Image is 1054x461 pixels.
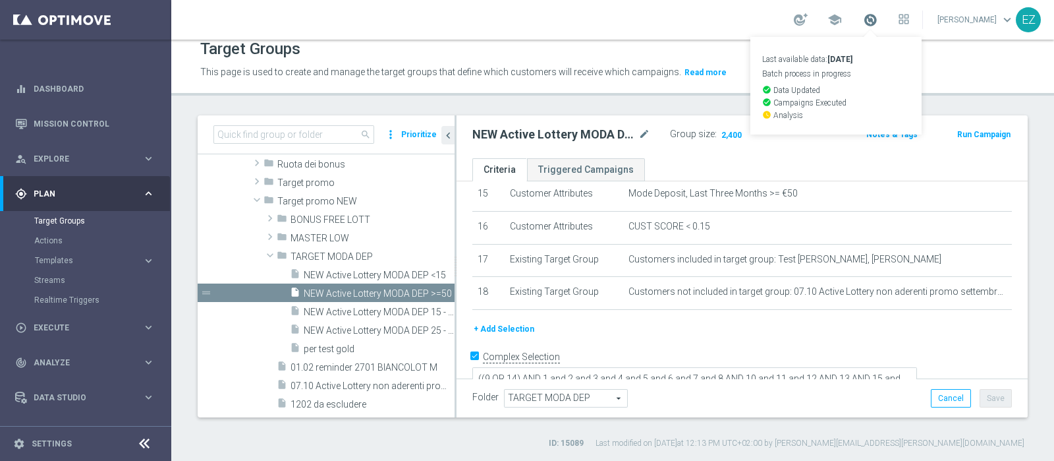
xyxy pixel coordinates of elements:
[472,158,527,181] a: Criteria
[277,196,455,207] span: Target promo NEW
[1000,13,1014,27] span: keyboard_arrow_down
[34,275,137,286] a: Streams
[34,106,155,141] a: Mission Control
[15,83,27,95] i: equalizer
[142,255,155,267] i: keyboard_arrow_right
[596,438,1024,449] label: Last modified on [DATE] at 12:13 PM UTC+02:00 by [PERSON_NAME][EMAIL_ADDRESS][PERSON_NAME][DOMAIN...
[505,179,623,212] td: Customer Attributes
[34,235,137,246] a: Actions
[277,177,455,189] span: Target promo
[304,270,455,281] span: NEW Active Lottery MODA DEP &lt;15
[290,324,300,339] i: insert_drive_file
[472,322,536,336] button: + Add Selection
[15,153,142,165] div: Explore
[291,362,455,373] span: 01.02 reminder 2701 BIANCOLOT M
[34,231,170,251] div: Actions
[32,440,72,448] a: Settings
[683,65,728,80] button: Read more
[213,125,374,144] input: Quick find group or folder
[34,211,170,231] div: Target Groups
[304,344,455,355] span: per test gold
[263,158,274,173] i: folder
[15,153,27,165] i: person_search
[290,268,300,284] i: insert_drive_file
[936,10,1016,30] a: [PERSON_NAME]keyboard_arrow_down
[34,394,142,402] span: Data Studio
[277,231,287,247] i: folder
[549,438,584,449] label: ID: 15089
[384,125,397,144] i: more_vert
[14,392,155,403] button: Data Studio keyboard_arrow_right
[472,127,636,142] h2: NEW Active Lottery MODA DEP >=50
[762,55,910,63] p: Last available data:
[34,255,155,266] button: Templates keyboard_arrow_right
[35,257,129,264] span: Templates
[827,13,842,27] span: school
[762,85,771,94] i: check_circle
[263,195,274,210] i: folder
[505,277,623,310] td: Existing Target Group
[14,154,155,164] button: person_search Explore keyboard_arrow_right
[15,415,155,450] div: Optibot
[15,322,142,334] div: Execute
[277,361,287,376] i: insert_drive_file
[442,129,455,142] i: chevron_left
[527,158,645,181] a: Triggered Campaigns
[472,179,505,212] td: 15
[142,356,155,369] i: keyboard_arrow_right
[1016,7,1041,32] div: EZ
[762,110,910,119] p: Analysis
[304,307,455,318] span: NEW Active Lottery MODA DEP 15 - &lt;25
[827,55,852,64] strong: [DATE]
[15,322,27,334] i: play_circle_outline
[200,67,681,77] span: This page is used to create and manage the target groups that define which customers will receive...
[142,187,155,200] i: keyboard_arrow_right
[762,85,910,94] p: Data Updated
[15,357,142,369] div: Analyze
[14,357,155,368] button: track_changes Analyze keyboard_arrow_right
[14,189,155,199] button: gps_fixed Plan keyboard_arrow_right
[15,188,142,200] div: Plan
[35,257,142,264] div: Templates
[277,213,287,228] i: folder
[862,10,879,31] a: Last available data:[DATE] Batch process in progress check_circle Data Updated check_circle Campa...
[472,392,499,403] label: Folder
[34,295,137,305] a: Realtime Triggers
[290,305,300,321] i: insert_drive_file
[277,159,455,170] span: Ruota dei bonus
[472,244,505,277] td: 17
[277,379,287,394] i: insert_drive_file
[263,176,274,191] i: folder
[956,127,1012,142] button: Run Campaign
[980,389,1012,408] button: Save
[277,250,287,265] i: folder
[762,70,910,78] p: Batch process in progress
[13,438,25,450] i: settings
[290,287,300,302] i: insert_drive_file
[34,71,155,106] a: Dashboard
[291,399,455,410] span: 1202 da escludere
[670,129,715,140] label: Group size
[762,98,910,107] p: Campaigns Executed
[715,129,717,140] label: :
[360,129,371,140] span: search
[628,286,1007,297] span: Customers not included in target group: 07.10 Active Lottery non aderenti promo settembre_margina...
[15,106,155,141] div: Mission Control
[14,119,155,129] div: Mission Control
[34,190,142,198] span: Plan
[628,221,710,232] span: CUST SCORE < 0.15
[762,98,771,107] i: check_circle
[638,127,650,142] i: mode_edit
[34,251,170,270] div: Templates
[14,323,155,333] button: play_circle_outline Execute keyboard_arrow_right
[15,188,27,200] i: gps_fixed
[441,126,455,144] button: chevron_left
[628,254,941,265] span: Customers included in target group: Test [PERSON_NAME], [PERSON_NAME]
[34,216,137,226] a: Target Groups
[505,244,623,277] td: Existing Target Group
